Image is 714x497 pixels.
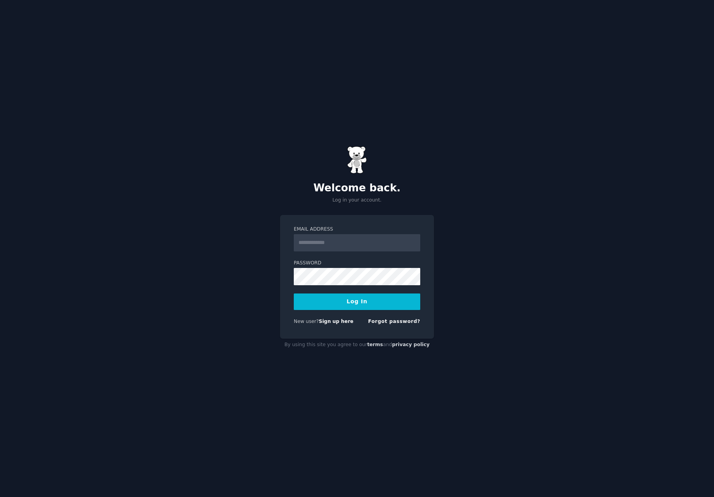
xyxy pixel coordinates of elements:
button: Log In [294,293,420,310]
a: Sign up here [319,319,353,324]
span: New user? [294,319,319,324]
a: Forgot password? [368,319,420,324]
a: privacy policy [392,342,430,347]
img: Gummy Bear [347,146,367,174]
label: Email Address [294,226,420,233]
div: By using this site you agree to our and [280,339,434,351]
h2: Welcome back. [280,182,434,194]
p: Log in your account. [280,197,434,204]
label: Password [294,260,420,267]
a: terms [367,342,383,347]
